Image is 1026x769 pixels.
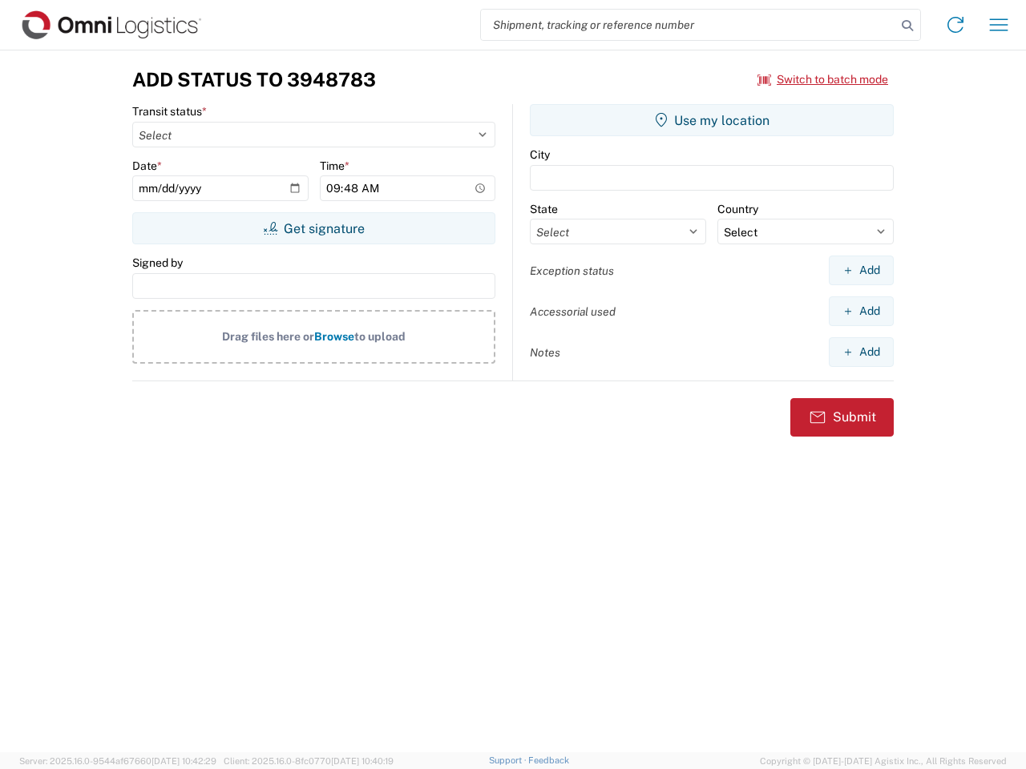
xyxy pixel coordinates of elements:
[132,159,162,173] label: Date
[829,296,894,326] button: Add
[224,756,394,766] span: Client: 2025.16.0-8fc0770
[528,755,569,765] a: Feedback
[222,330,314,343] span: Drag files here or
[331,756,394,766] span: [DATE] 10:40:19
[19,756,216,766] span: Server: 2025.16.0-9544af67660
[132,104,207,119] label: Transit status
[530,264,614,278] label: Exception status
[132,212,495,244] button: Get signature
[530,147,550,162] label: City
[530,202,558,216] label: State
[757,66,888,93] button: Switch to batch mode
[489,755,529,765] a: Support
[829,256,894,285] button: Add
[132,256,183,270] label: Signed by
[717,202,758,216] label: Country
[790,398,894,437] button: Submit
[530,345,560,360] label: Notes
[354,330,406,343] span: to upload
[829,337,894,367] button: Add
[530,304,616,319] label: Accessorial used
[760,754,1007,768] span: Copyright © [DATE]-[DATE] Agistix Inc., All Rights Reserved
[530,104,894,136] button: Use my location
[151,756,216,766] span: [DATE] 10:42:29
[320,159,349,173] label: Time
[314,330,354,343] span: Browse
[481,10,896,40] input: Shipment, tracking or reference number
[132,68,376,91] h3: Add Status to 3948783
